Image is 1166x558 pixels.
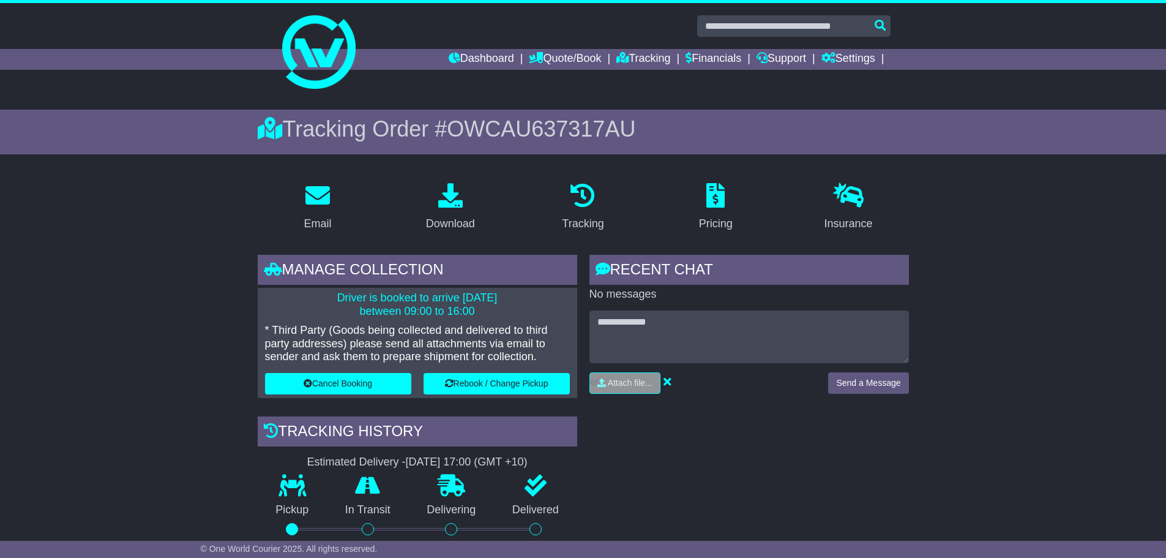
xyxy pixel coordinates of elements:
[699,216,733,232] div: Pricing
[418,179,483,236] a: Download
[258,255,577,288] div: Manage collection
[757,49,806,70] a: Support
[447,116,635,141] span: OWCAU637317AU
[327,503,409,517] p: In Transit
[406,456,528,469] div: [DATE] 17:00 (GMT +10)
[409,503,495,517] p: Delivering
[258,417,577,450] div: Tracking history
[616,49,670,70] a: Tracking
[265,324,570,364] p: * Third Party (Goods being collected and delivered to third party addresses) please send all atta...
[265,292,570,318] p: Driver is booked to arrive [DATE] between 09:00 to 16:00
[686,49,741,70] a: Financials
[424,373,570,394] button: Rebook / Change Pickup
[691,179,741,236] a: Pricing
[426,216,475,232] div: Download
[258,116,909,142] div: Tracking Order #
[562,216,604,232] div: Tracking
[817,179,881,236] a: Insurance
[824,216,873,232] div: Insurance
[828,372,908,394] button: Send a Message
[589,255,909,288] div: RECENT CHAT
[449,49,514,70] a: Dashboard
[258,503,327,517] p: Pickup
[554,179,611,236] a: Tracking
[258,456,577,469] div: Estimated Delivery -
[821,49,875,70] a: Settings
[529,49,601,70] a: Quote/Book
[589,288,909,301] p: No messages
[304,216,331,232] div: Email
[201,544,378,554] span: © One World Courier 2025. All rights reserved.
[296,179,339,236] a: Email
[494,503,577,517] p: Delivered
[265,373,411,394] button: Cancel Booking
